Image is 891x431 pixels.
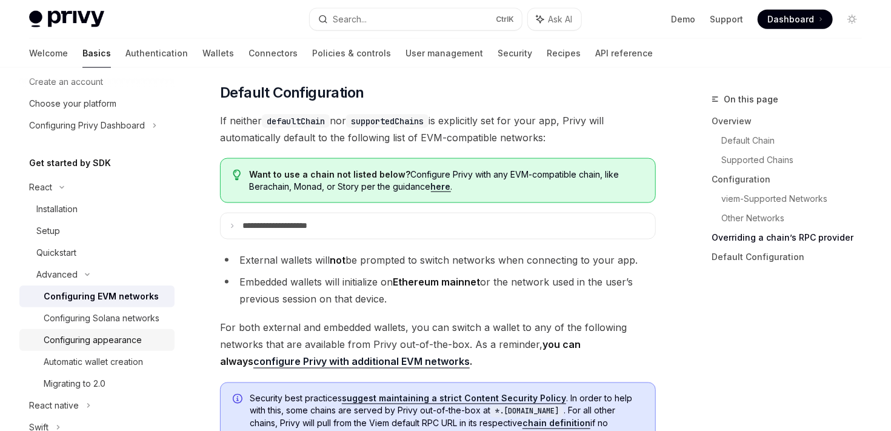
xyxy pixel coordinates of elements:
button: Ask AI [528,8,581,30]
div: Quickstart [36,246,76,260]
div: Configuring appearance [44,333,142,347]
a: Quickstart [19,242,175,264]
span: Configure Privy with any EVM-compatible chain, like Berachain, Monad, or Story per the guidance . [250,169,643,193]
strong: not [330,254,345,266]
span: Default Configuration [220,83,364,102]
div: Installation [36,202,78,216]
div: React [29,180,52,195]
a: Setup [19,220,175,242]
a: Configuring EVM networks [19,286,175,307]
a: Policies & controls [312,39,391,68]
a: viem-Supported Networks [721,189,872,209]
button: Toggle dark mode [843,10,862,29]
a: Automatic wallet creation [19,351,175,373]
a: User management [405,39,483,68]
strong: Ethereum mainnet [393,276,480,288]
a: Configuring Solana networks [19,307,175,329]
button: Search...CtrlK [310,8,521,30]
a: suggest maintaining a strict Content Security Policy [342,393,566,404]
div: Advanced [36,267,78,282]
h5: Get started by SDK [29,156,111,170]
span: If neither nor is explicitly set for your app, Privy will automatically default to the following ... [220,112,656,146]
a: Migrating to 2.0 [19,373,175,395]
a: Configuration [712,170,872,189]
div: Automatic wallet creation [44,355,143,369]
li: External wallets will be prompted to switch networks when connecting to your app. [220,252,656,269]
span: Ask AI [549,13,573,25]
a: chain definition [522,418,590,429]
div: React native [29,398,79,413]
div: Configuring Solana networks [44,311,159,326]
a: Welcome [29,39,68,68]
a: here [431,181,451,192]
a: Dashboard [758,10,833,29]
a: Default Configuration [712,247,872,267]
svg: Tip [233,170,241,181]
a: Wallets [202,39,234,68]
a: Configuring appearance [19,329,175,351]
a: Other Networks [721,209,872,228]
a: Connectors [249,39,298,68]
a: Demo [671,13,695,25]
div: Configuring Privy Dashboard [29,118,145,133]
li: Embedded wallets will initialize on or the network used in the user’s previous session on that de... [220,273,656,307]
code: supportedChains [346,115,429,128]
a: Recipes [547,39,581,68]
span: On this page [724,92,778,107]
a: API reference [595,39,653,68]
a: Choose your platform [19,93,175,115]
a: Security [498,39,532,68]
img: light logo [29,11,104,28]
a: Default Chain [721,131,872,150]
span: Dashboard [767,13,814,25]
a: Authentication [125,39,188,68]
code: *.[DOMAIN_NAME] [490,406,564,418]
span: For both external and embedded wallets, you can switch a wallet to any of the following networks ... [220,319,656,370]
a: Installation [19,198,175,220]
a: configure Privy with additional EVM networks [253,356,470,369]
div: Configuring EVM networks [44,289,159,304]
strong: you can always . [220,339,581,369]
a: Overriding a chain’s RPC provider [712,228,872,247]
a: Support [710,13,743,25]
div: Migrating to 2.0 [44,376,105,391]
span: Ctrl K [496,15,515,24]
div: Choose your platform [29,96,116,111]
a: Overview [712,112,872,131]
svg: Info [233,394,245,406]
div: Setup [36,224,60,238]
a: Basics [82,39,111,68]
code: defaultChain [262,115,330,128]
strong: Want to use a chain not listed below? [250,169,411,179]
div: Search... [333,12,367,27]
a: Supported Chains [721,150,872,170]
